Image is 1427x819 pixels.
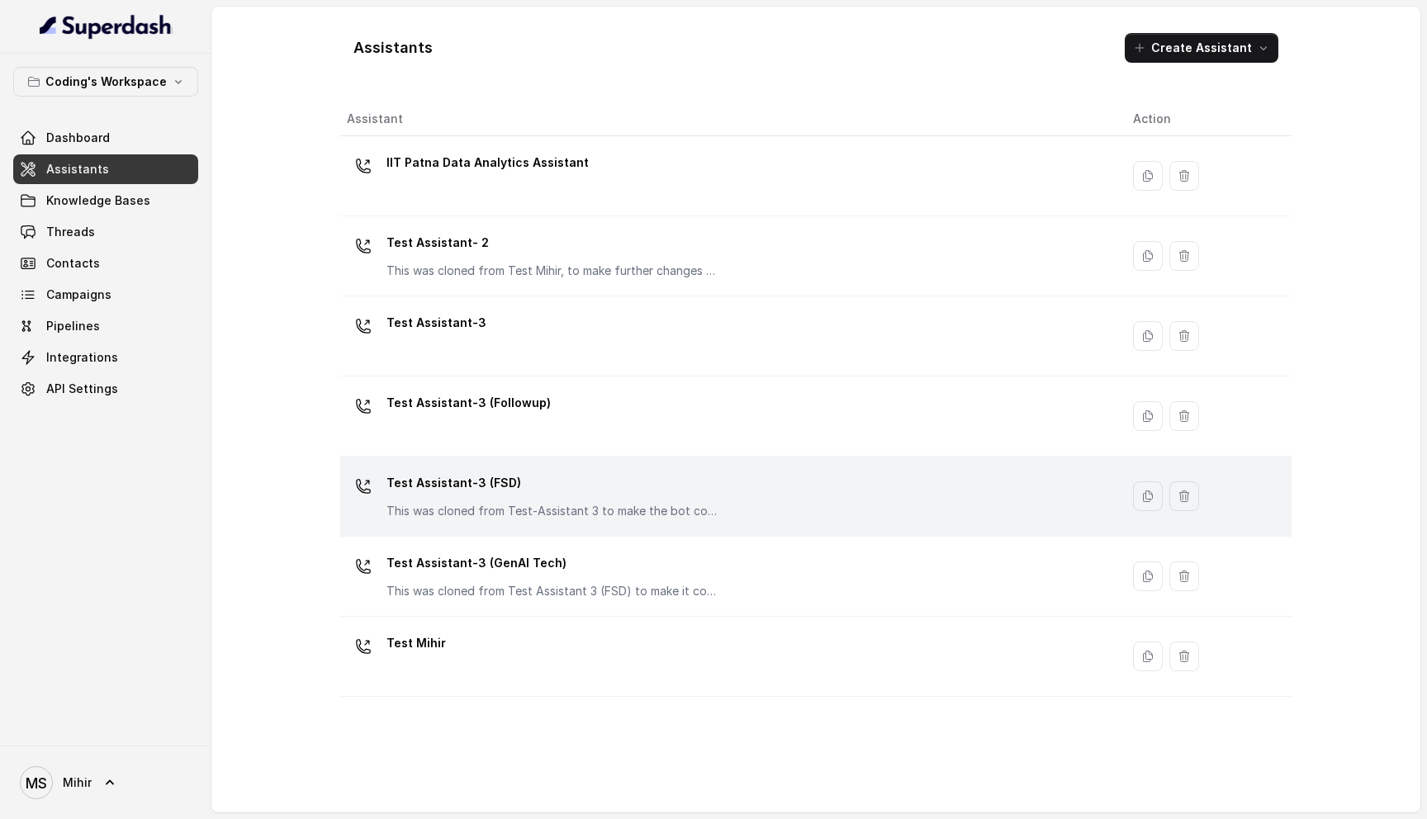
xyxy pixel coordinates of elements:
p: Test Assistant-3 (FSD) [386,470,717,496]
p: This was cloned from Test Assistant 3 (FSD) to make it compatible with the Gen AI tech course [386,583,717,599]
p: Test Assistant- 2 [386,230,717,256]
span: Threads [46,224,95,240]
span: Pipelines [46,318,100,334]
span: Knowledge Bases [46,192,150,209]
a: Mihir [13,760,198,806]
th: Assistant [340,102,1120,136]
h1: Assistants [353,35,433,61]
a: Dashboard [13,123,198,153]
button: Coding's Workspace [13,67,198,97]
a: Contacts [13,249,198,278]
span: Campaigns [46,286,111,303]
p: This was cloned from Test-Assistant 3 to make the bot compatible for FSD [386,503,717,519]
span: Dashboard [46,130,110,146]
p: Coding's Workspace [45,72,167,92]
span: Integrations [46,349,118,366]
p: IIT Patna Data Analytics Assistant [386,149,589,176]
span: Contacts [46,255,100,272]
a: Assistants [13,154,198,184]
p: This was cloned from Test Mihir, to make further changes as discussed with the Superdash team. [386,263,717,279]
a: Knowledge Bases [13,186,198,215]
p: Test Assistant-3 (Followup) [386,390,551,416]
a: Integrations [13,343,198,372]
a: Threads [13,217,198,247]
span: API Settings [46,381,118,397]
span: Assistants [46,161,109,178]
p: Test Assistant-3 [386,310,486,336]
a: Campaigns [13,280,198,310]
span: Mihir [63,774,92,791]
a: Pipelines [13,311,198,341]
a: API Settings [13,374,198,404]
p: Test Mihir [386,630,446,656]
img: light.svg [40,13,173,40]
p: Test Assistant-3 (GenAI Tech) [386,550,717,576]
button: Create Assistant [1125,33,1278,63]
th: Action [1120,102,1292,136]
text: MS [26,774,47,792]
